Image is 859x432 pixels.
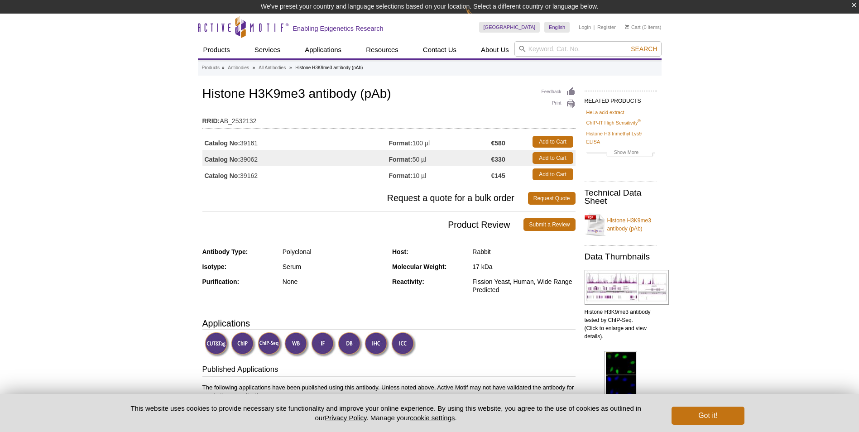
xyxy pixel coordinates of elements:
[198,41,235,58] a: Products
[475,41,514,58] a: About Us
[389,150,491,166] td: 50 µl
[491,172,505,180] strong: €145
[472,263,575,271] div: 17 kDa
[283,263,385,271] div: Serum
[585,270,669,305] img: Histone H3K9me3 antibody tested by ChIP-Seq.
[585,91,657,107] h2: RELATED PRODUCTS
[528,192,576,205] a: Request Quote
[628,45,660,53] button: Search
[202,278,240,285] strong: Purification:
[253,65,255,70] li: »
[202,150,389,166] td: 39062
[542,87,576,97] a: Feedback
[222,65,225,70] li: »
[472,278,575,294] div: Fission Yeast, Human, Wide Range Predicted
[585,189,657,205] h2: Technical Data Sheet
[389,134,491,150] td: 100 µl
[533,136,573,148] a: Add to Cart
[586,148,655,158] a: Show More
[605,351,637,422] img: Histone H3K9me3 antibody (pAb) tested by immunofluorescence.
[202,117,220,125] strong: RRID:
[202,64,220,72] a: Products
[289,65,292,70] li: »
[360,41,404,58] a: Resources
[625,24,641,30] a: Cart
[625,22,662,33] li: (0 items)
[392,248,408,255] strong: Host:
[205,139,240,147] strong: Catalog No:
[392,278,424,285] strong: Reactivity:
[418,41,462,58] a: Contact Us
[338,332,363,357] img: Dot Blot Validated
[585,211,657,238] a: Histone H3K9me3 antibody (pAb)
[586,108,624,116] a: HeLa acid extract
[465,7,489,28] img: Change Here
[202,317,576,330] h3: Applications
[579,24,591,30] a: Login
[205,332,230,357] img: CUT&Tag Validated
[585,308,657,341] p: Histone H3K9me3 antibody tested by ChIP-Seq. (Click to enlarge and view details).
[631,45,657,53] span: Search
[625,24,629,29] img: Your Cart
[228,64,249,72] a: Antibodies
[202,218,524,231] span: Product Review
[205,155,240,163] strong: Catalog No:
[283,248,385,256] div: Polyclonal
[391,332,416,357] img: Immunocytochemistry Validated
[523,218,575,231] a: Submit a Review
[479,22,540,33] a: [GEOGRAPHIC_DATA]
[586,119,641,127] a: ChIP-IT High Sensitivity®
[202,87,576,102] h1: Histone H3K9me3 antibody (pAb)
[202,364,576,377] h3: Published Applications
[389,172,413,180] strong: Format:
[231,332,256,357] img: ChIP Validated
[672,407,744,425] button: Got it!
[392,263,446,270] strong: Molecular Weight:
[365,332,389,357] img: Immunohistochemistry Validated
[202,263,227,270] strong: Isotype:
[533,168,573,180] a: Add to Cart
[389,155,413,163] strong: Format:
[202,192,528,205] span: Request a quote for a bulk order
[202,111,576,126] td: AB_2532132
[249,41,286,58] a: Services
[472,248,575,256] div: Rabbit
[284,332,309,357] img: Western Blot Validated
[293,24,384,33] h2: Enabling Epigenetics Research
[586,130,655,146] a: Histone H3 trimethyl Lys9 ELISA
[202,166,389,182] td: 39162
[542,99,576,109] a: Print
[585,253,657,261] h2: Data Thumbnails
[202,134,389,150] td: 39161
[283,278,385,286] div: None
[533,152,573,164] a: Add to Cart
[311,332,336,357] img: Immunofluorescence Validated
[299,41,347,58] a: Applications
[389,139,413,147] strong: Format:
[544,22,570,33] a: English
[202,248,248,255] strong: Antibody Type:
[638,119,641,124] sup: ®
[325,414,366,422] a: Privacy Policy
[410,414,455,422] button: cookie settings
[389,166,491,182] td: 10 µl
[205,172,240,180] strong: Catalog No:
[295,65,363,70] li: Histone H3K9me3 antibody (pAb)
[594,22,595,33] li: |
[258,332,283,357] img: ChIP-Seq Validated
[514,41,662,57] input: Keyword, Cat. No.
[491,155,505,163] strong: €330
[597,24,616,30] a: Register
[259,64,286,72] a: All Antibodies
[491,139,505,147] strong: €580
[115,403,657,422] p: This website uses cookies to provide necessary site functionality and improve your online experie...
